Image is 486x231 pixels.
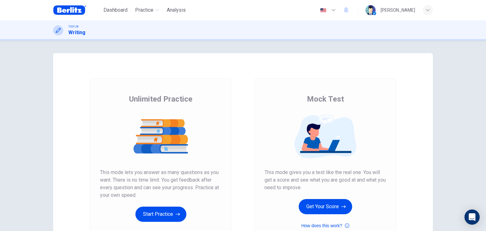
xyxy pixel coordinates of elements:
[53,4,101,16] a: Berlitz Brasil logo
[381,6,415,14] div: [PERSON_NAME]
[53,4,86,16] img: Berlitz Brasil logo
[301,222,349,229] button: How does this work?
[135,207,186,222] button: Start Practice
[299,199,352,214] button: Get Your Score
[129,94,192,104] span: Unlimited Practice
[133,4,162,16] button: Practice
[164,4,188,16] button: Analysis
[68,24,78,29] span: TOEFL®
[307,94,344,104] span: Mock Test
[135,6,153,14] span: Practice
[100,169,221,199] span: This mode lets you answer as many questions as you want. There is no time limit. You get feedback...
[101,4,130,16] button: Dashboard
[167,6,186,14] span: Analysis
[265,169,386,191] span: This mode gives you a test like the real one. You will get a score and see what you are good at a...
[68,29,85,36] h1: Writing
[319,8,327,13] img: en
[365,5,376,15] img: Profile picture
[103,6,128,14] span: Dashboard
[464,209,480,225] div: Open Intercom Messenger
